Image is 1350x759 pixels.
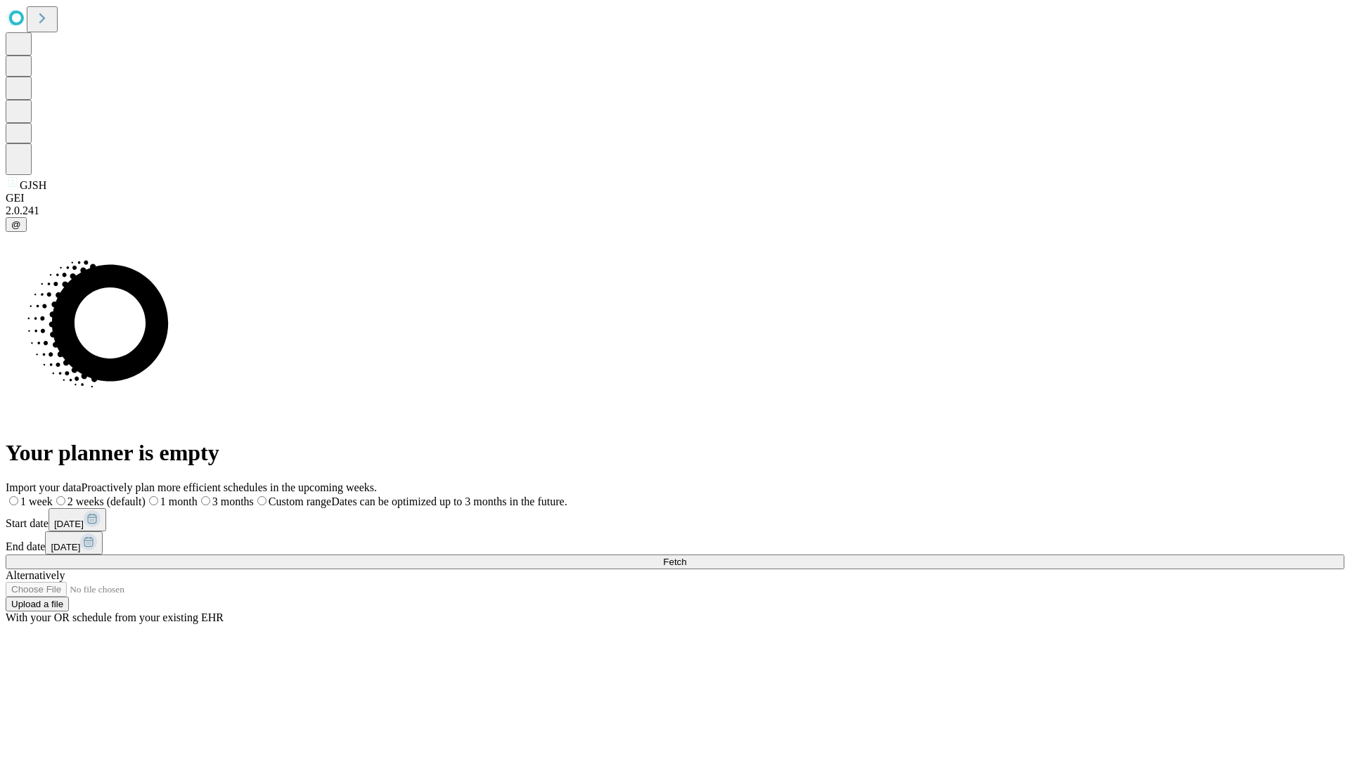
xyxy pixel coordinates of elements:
span: Custom range [269,495,331,507]
button: [DATE] [45,531,103,554]
span: 1 month [160,495,198,507]
span: Proactively plan more efficient schedules in the upcoming weeks. [82,481,377,493]
span: Import your data [6,481,82,493]
div: 2.0.241 [6,205,1344,217]
span: 2 weeks (default) [67,495,146,507]
span: [DATE] [51,542,80,552]
button: @ [6,217,27,232]
button: [DATE] [49,508,106,531]
input: 1 month [149,496,158,505]
input: Custom rangeDates can be optimized up to 3 months in the future. [257,496,266,505]
h1: Your planner is empty [6,440,1344,466]
span: GJSH [20,179,46,191]
div: End date [6,531,1344,554]
div: GEI [6,192,1344,205]
span: 1 week [20,495,53,507]
span: Dates can be optimized up to 3 months in the future. [331,495,567,507]
input: 1 week [9,496,18,505]
span: Alternatively [6,569,65,581]
input: 3 months [201,496,210,505]
div: Start date [6,508,1344,531]
span: [DATE] [54,519,84,529]
span: With your OR schedule from your existing EHR [6,611,224,623]
button: Upload a file [6,597,69,611]
span: 3 months [212,495,254,507]
span: Fetch [663,557,686,567]
input: 2 weeks (default) [56,496,65,505]
span: @ [11,219,21,230]
button: Fetch [6,554,1344,569]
